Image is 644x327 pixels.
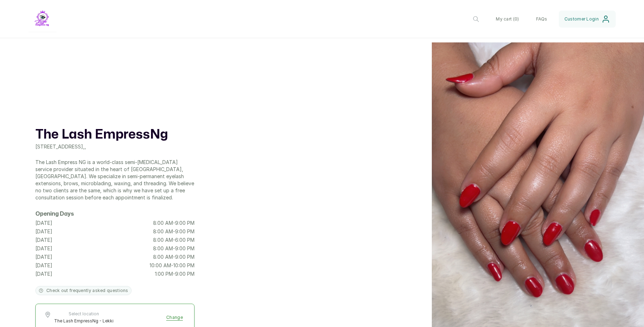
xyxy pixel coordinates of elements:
[530,11,553,28] button: FAQs
[35,253,52,261] p: [DATE]
[153,237,195,244] p: 8:00 AM - 6:00 PM
[35,210,195,218] h2: Opening Days
[490,11,524,28] button: My cart (0)
[155,270,195,278] p: 1:00 PM - 9:00 PM
[564,16,599,22] span: Customer Login
[54,311,114,317] span: Select location
[35,237,52,244] p: [DATE]
[35,245,52,252] p: [DATE]
[559,11,616,28] button: Customer Login
[35,270,52,278] p: [DATE]
[35,126,195,143] h1: The Lash EmpressNg
[35,159,195,201] p: The Lash Empress NG is a world-class semi-[MEDICAL_DATA] service provider situated in the heart o...
[54,318,114,324] span: The Lash EmpressNg - Lekki
[35,220,52,227] p: [DATE]
[153,253,195,261] p: 8:00 AM - 9:00 PM
[153,220,195,227] p: 8:00 AM - 9:00 PM
[150,262,195,269] p: 10:00 AM - 10:00 PM
[28,6,57,32] img: business logo
[35,286,132,295] button: Check out frequently asked questions
[35,262,52,269] p: [DATE]
[35,143,195,150] p: [STREET_ADDRESS] , ,
[153,228,195,235] p: 8:00 AM - 9:00 PM
[44,311,186,324] button: Select locationThe Lash EmpressNg - LekkiChange
[35,228,52,235] p: [DATE]
[153,245,195,252] p: 8:00 AM - 9:00 PM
